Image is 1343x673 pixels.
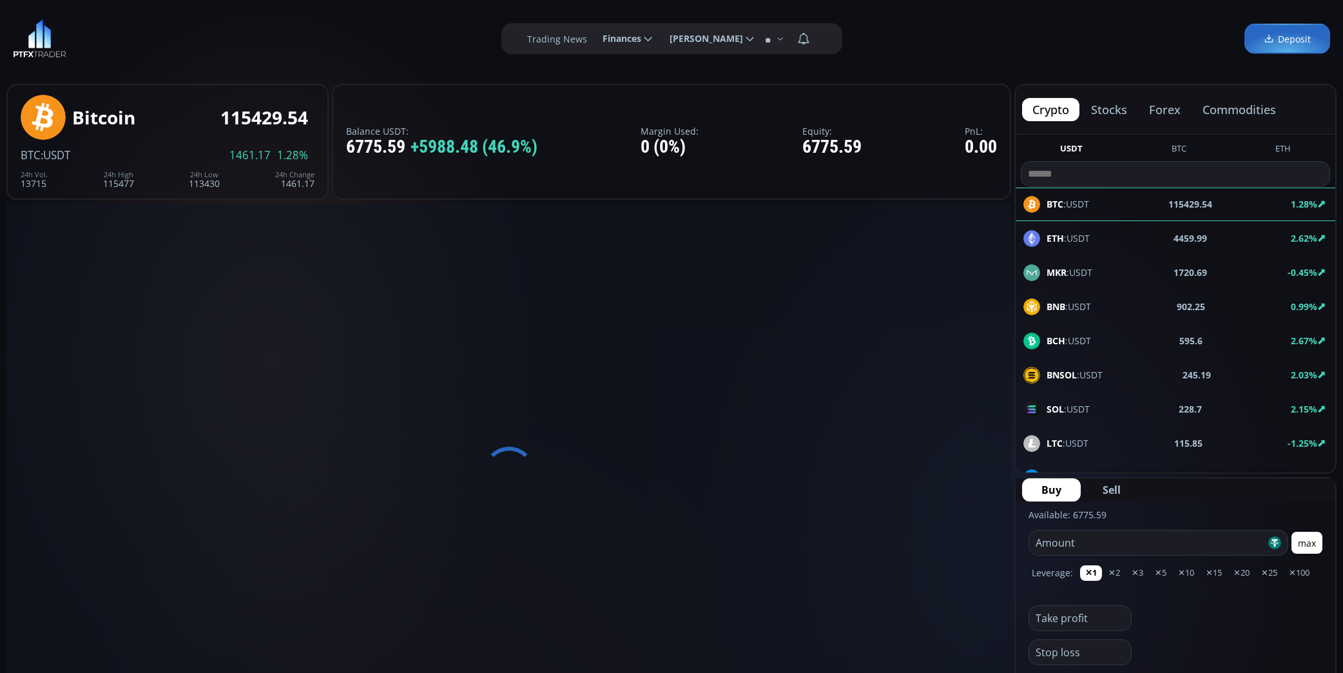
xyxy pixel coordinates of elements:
[103,171,134,188] div: 115477
[594,26,641,52] span: Finances
[1183,471,1206,484] b: 24.63
[21,171,48,188] div: 13715
[1244,24,1330,54] a: Deposit
[1284,565,1315,581] button: ✕100
[1103,482,1121,498] span: Sell
[641,126,699,136] label: Margin Used:
[1291,335,1317,347] b: 2.67%
[1179,402,1202,416] b: 228.7
[1174,436,1203,450] b: 115.85
[1022,98,1079,121] button: crypto
[1055,142,1088,159] button: USDT
[1174,266,1207,279] b: 1720.69
[1291,232,1317,244] b: 2.62%
[1179,334,1203,347] b: 595.6
[1022,478,1081,502] button: Buy
[1291,471,1317,483] b: 0.16%
[72,108,135,128] div: Bitcoin
[1270,142,1296,159] button: ETH
[1047,471,1097,484] span: :USDT
[1047,266,1092,279] span: :USDT
[13,19,66,58] img: LOGO
[1047,403,1064,415] b: SOL
[1047,436,1088,450] span: :USDT
[1177,300,1205,313] b: 902.25
[1228,565,1255,581] button: ✕20
[41,148,70,162] span: :USDT
[275,171,314,179] div: 24h Change
[965,126,997,136] label: PnL:
[802,126,862,136] label: Equity:
[1192,98,1286,121] button: commodities
[1174,231,1207,245] b: 4459.99
[1047,266,1067,278] b: MKR
[189,171,220,188] div: 113430
[1139,98,1191,121] button: forex
[1047,402,1090,416] span: :USDT
[965,137,997,157] div: 0.00
[1029,509,1106,521] label: Available: 6775.59
[21,148,41,162] span: BTC
[1288,437,1317,449] b: -1.25%
[1288,266,1317,278] b: -0.45%
[411,137,537,157] span: +5988.48 (46.9%)
[103,171,134,179] div: 24h High
[802,137,862,157] div: 6775.59
[1256,565,1282,581] button: ✕25
[1173,565,1199,581] button: ✕10
[1150,565,1172,581] button: ✕5
[1047,335,1065,347] b: BCH
[1126,565,1148,581] button: ✕3
[189,171,220,179] div: 24h Low
[21,171,48,179] div: 24h Vol.
[1083,478,1140,502] button: Sell
[1047,334,1091,347] span: :USDT
[220,108,308,128] div: 115429.54
[1032,566,1073,580] label: Leverage:
[275,171,314,188] div: 1461.17
[1264,32,1311,46] span: Deposit
[1103,565,1125,581] button: ✕2
[1041,482,1061,498] span: Buy
[346,137,537,157] div: 6775.59
[1291,532,1322,554] button: max
[229,150,271,161] span: 1461.17
[1081,98,1137,121] button: stocks
[277,150,308,161] span: 1.28%
[1080,565,1102,581] button: ✕1
[1047,231,1090,245] span: :USDT
[1047,437,1063,449] b: LTC
[1047,368,1103,382] span: :USDT
[1291,300,1317,313] b: 0.99%
[1047,300,1091,313] span: :USDT
[1183,368,1211,382] b: 245.19
[1047,471,1072,483] b: DASH
[661,26,743,52] span: [PERSON_NAME]
[1166,142,1192,159] button: BTC
[1291,369,1317,381] b: 2.03%
[527,32,587,46] label: Trading News
[1201,565,1227,581] button: ✕15
[1047,369,1077,381] b: BNSOL
[1047,300,1065,313] b: BNB
[1291,403,1317,415] b: 2.15%
[346,126,537,136] label: Balance USDT:
[641,137,699,157] div: 0 (0%)
[1047,232,1064,244] b: ETH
